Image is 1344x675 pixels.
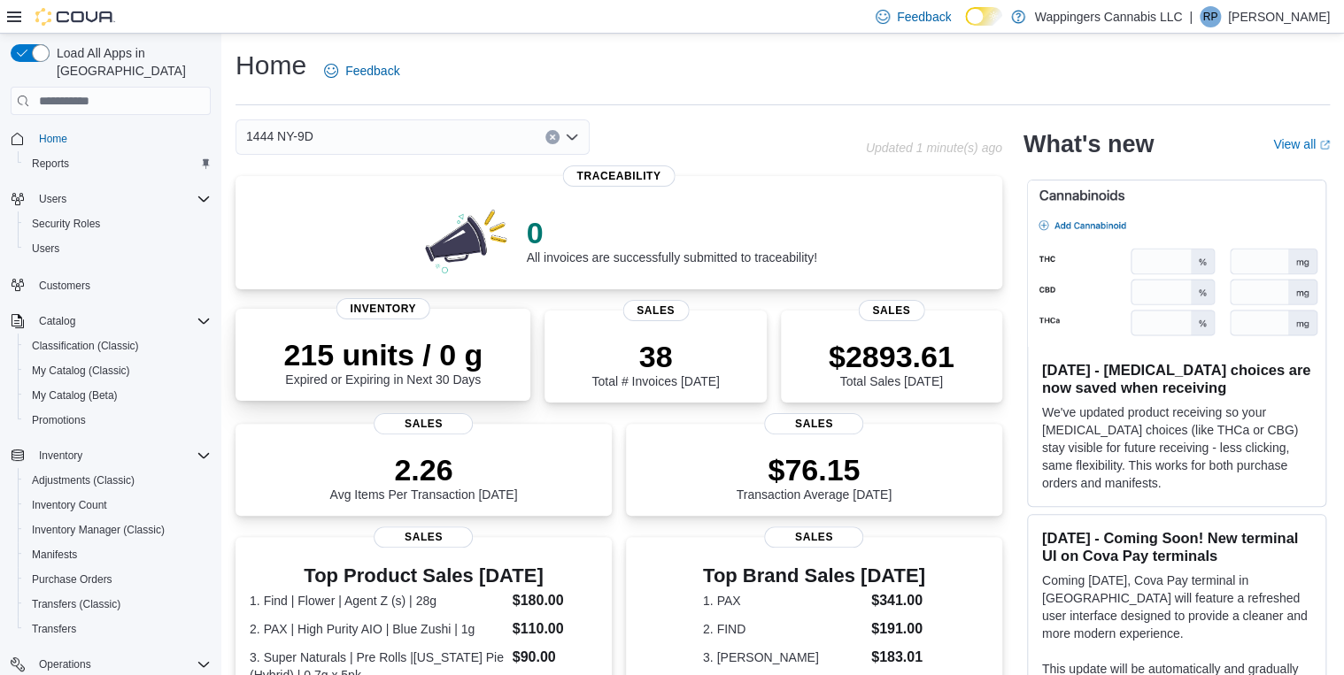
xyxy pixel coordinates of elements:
[25,618,211,640] span: Transfers
[25,618,83,640] a: Transfers
[18,236,218,261] button: Users
[32,622,76,636] span: Transfers
[250,592,506,610] dt: 1. Find | Flower | Agent Z (s) | 28g
[965,26,966,27] span: Dark Mode
[25,544,84,565] a: Manifests
[622,300,689,321] span: Sales
[513,647,598,668] dd: $90.00
[25,519,172,541] a: Inventory Manager (Classic)
[25,153,211,174] span: Reports
[18,211,218,236] button: Security Roles
[513,618,598,640] dd: $110.00
[764,413,863,434] span: Sales
[32,654,211,675] span: Operations
[32,128,74,150] a: Home
[39,192,66,206] span: Users
[25,153,76,174] a: Reports
[25,410,211,431] span: Promotions
[32,445,89,466] button: Inventory
[25,385,211,406] span: My Catalog (Beta)
[18,468,218,493] button: Adjustments (Classic)
[25,569,120,590] a: Purchase Orders
[25,360,137,381] a: My Catalog (Classic)
[829,339,954,374] p: $2893.61
[329,452,517,502] div: Avg Items Per Transaction [DATE]
[4,309,218,334] button: Catalog
[317,53,406,88] a: Feedback
[1034,6,1182,27] p: Wappingers Cannabis LLC
[32,388,118,403] span: My Catalog (Beta)
[32,188,211,210] span: Users
[1042,529,1311,564] h3: [DATE] - Coming Soon! New terminal UI on Cova Pay terminals
[1203,6,1218,27] span: RP
[250,565,598,587] h3: Top Product Sales [DATE]
[527,215,817,265] div: All invoices are successfully submitted to traceability!
[897,8,951,26] span: Feedback
[25,495,211,516] span: Inventory Count
[18,334,218,358] button: Classification (Classic)
[39,657,91,671] span: Operations
[25,238,211,259] span: Users
[591,339,719,388] div: Total # Invoices [DATE]
[32,311,82,332] button: Catalog
[421,204,513,275] img: 0
[35,8,115,26] img: Cova
[374,413,473,434] span: Sales
[4,187,218,211] button: Users
[25,519,211,541] span: Inventory Manager (Classic)
[18,617,218,641] button: Transfers
[32,311,211,332] span: Catalog
[283,337,483,372] p: 215 units / 0 g
[32,572,112,587] span: Purchase Orders
[18,358,218,383] button: My Catalog (Classic)
[374,526,473,548] span: Sales
[32,217,100,231] span: Security Roles
[18,518,218,542] button: Inventory Manager (Classic)
[736,452,892,487] p: $76.15
[25,335,211,357] span: Classification (Classic)
[18,542,218,567] button: Manifests
[4,126,218,151] button: Home
[591,339,719,374] p: 38
[283,337,483,387] div: Expired or Expiring in Next 30 Days
[32,413,86,427] span: Promotions
[32,364,130,378] span: My Catalog (Classic)
[1023,130,1154,158] h2: What's new
[32,339,139,353] span: Classification (Classic)
[1319,140,1330,150] svg: External link
[18,383,218,408] button: My Catalog (Beta)
[1042,571,1311,642] p: Coming [DATE], Cova Pay terminal in [GEOGRAPHIC_DATA] will feature a refreshed user interface des...
[18,592,218,617] button: Transfers (Classic)
[1200,6,1221,27] div: Ripal Patel
[18,151,218,176] button: Reports
[18,408,218,433] button: Promotions
[32,548,77,562] span: Manifests
[39,314,75,328] span: Catalog
[871,647,925,668] dd: $183.01
[25,360,211,381] span: My Catalog (Classic)
[513,590,598,611] dd: $180.00
[18,567,218,592] button: Purchase Orders
[32,273,211,295] span: Customers
[250,620,506,638] dt: 2. PAX | High Purity AIO | Blue Zushi | 1g
[871,618,925,640] dd: $191.00
[1228,6,1330,27] p: [PERSON_NAME]
[25,470,211,491] span: Adjustments (Classic)
[18,493,218,518] button: Inventory Count
[39,132,67,146] span: Home
[866,141,1002,155] p: Updated 1 minute(s) ago
[527,215,817,250] p: 0
[32,597,120,611] span: Transfers (Classic)
[329,452,517,487] p: 2.26
[345,62,399,80] span: Feedback
[965,7,1002,26] input: Dark Mode
[565,130,579,144] button: Open list of options
[32,127,211,150] span: Home
[1042,361,1311,396] h3: [DATE] - [MEDICAL_DATA] choices are now saved when receiving
[25,569,211,590] span: Purchase Orders
[703,648,864,666] dt: 3. [PERSON_NAME]
[4,443,218,468] button: Inventory
[25,594,211,615] span: Transfers (Classic)
[1189,6,1193,27] p: |
[736,452,892,502] div: Transaction Average [DATE]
